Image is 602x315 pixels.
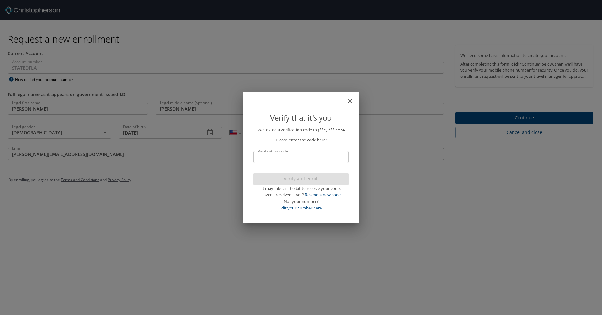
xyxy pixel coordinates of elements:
[349,94,357,102] button: close
[279,205,323,211] a: Edit your number here.
[253,137,349,143] p: Please enter the code here:
[253,192,349,198] div: Haven’t received it yet?
[253,185,349,192] div: It may take a little bit to receive your code.
[305,192,342,198] a: Resend a new code.
[253,112,349,124] p: Verify that it's you
[253,127,349,133] p: We texted a verification code to (***) ***- 9554
[253,198,349,205] div: Not your number?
